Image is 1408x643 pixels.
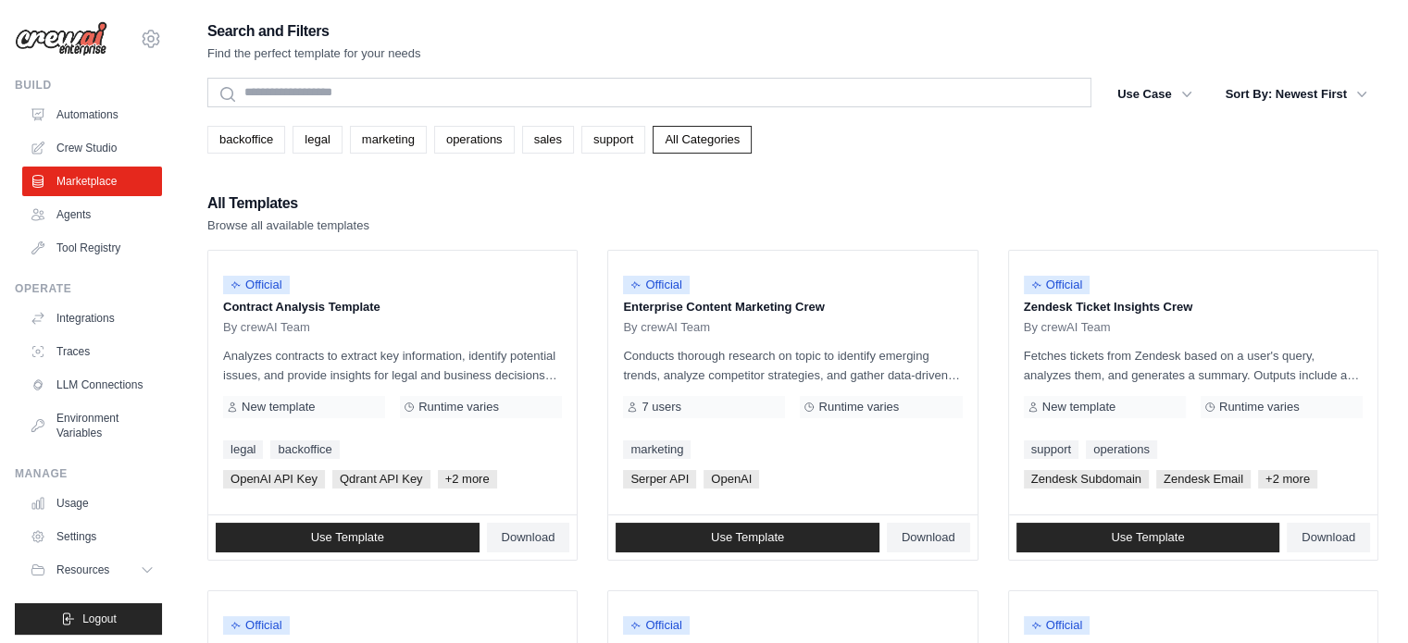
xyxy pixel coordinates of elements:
[616,523,879,552] a: Use Template
[438,470,497,488] span: +2 more
[22,303,162,333] a: Integrations
[1215,78,1378,111] button: Sort By: Newest First
[22,200,162,229] a: Agents
[434,126,515,154] a: operations
[311,530,384,545] span: Use Template
[15,466,162,481] div: Manage
[223,440,263,459] a: legal
[207,44,421,63] p: Find the perfect template for your needs
[1024,616,1090,635] span: Official
[15,603,162,635] button: Logout
[207,19,421,44] h2: Search and Filters
[223,276,290,294] span: Official
[15,21,107,56] img: Logo
[207,191,369,216] h2: All Templates
[623,298,962,316] p: Enterprise Content Marketing Crew
[223,320,310,335] span: By crewAI Team
[1086,440,1157,459] a: operations
[22,403,162,448] a: Environment Variables
[293,126,342,154] a: legal
[207,126,285,154] a: backoffice
[350,126,427,154] a: marketing
[1111,530,1184,545] span: Use Template
[1024,298,1363,316] p: Zendesk Ticket Insights Crew
[332,470,430,488] span: Qdrant API Key
[502,530,555,545] span: Download
[887,523,970,552] a: Download
[223,346,562,385] p: Analyzes contracts to extract key information, identify potential issues, and provide insights fo...
[1302,530,1355,545] span: Download
[56,563,109,577] span: Resources
[1106,78,1203,111] button: Use Case
[623,470,696,488] span: Serper API
[207,216,369,235] p: Browse all available templates
[15,78,162,93] div: Build
[216,523,480,552] a: Use Template
[623,276,690,294] span: Official
[623,346,962,385] p: Conducts thorough research on topic to identify emerging trends, analyze competitor strategies, a...
[487,523,570,552] a: Download
[22,337,162,366] a: Traces
[22,555,162,585] button: Resources
[623,320,710,335] span: By crewAI Team
[623,440,691,459] a: marketing
[1024,276,1090,294] span: Official
[223,470,325,488] span: OpenAI API Key
[1024,470,1149,488] span: Zendesk Subdomain
[82,612,117,626] span: Logout
[1258,470,1317,488] span: +2 more
[270,440,339,459] a: backoffice
[1287,523,1370,552] a: Download
[242,400,315,414] span: New template
[22,370,162,400] a: LLM Connections
[1016,523,1280,552] a: Use Template
[1042,400,1115,414] span: New template
[418,400,499,414] span: Runtime varies
[22,488,162,518] a: Usage
[902,530,955,545] span: Download
[522,126,574,154] a: sales
[15,281,162,296] div: Operate
[1024,440,1078,459] a: support
[22,167,162,196] a: Marketplace
[581,126,645,154] a: support
[818,400,899,414] span: Runtime varies
[623,616,690,635] span: Official
[711,530,784,545] span: Use Template
[22,233,162,263] a: Tool Registry
[1024,320,1111,335] span: By crewAI Team
[223,298,562,316] p: Contract Analysis Template
[223,616,290,635] span: Official
[653,126,752,154] a: All Categories
[1024,346,1363,385] p: Fetches tickets from Zendesk based on a user's query, analyzes them, and generates a summary. Out...
[22,133,162,163] a: Crew Studio
[22,522,162,551] a: Settings
[642,400,681,414] span: 7 users
[704,470,759,488] span: OpenAI
[1219,400,1300,414] span: Runtime varies
[22,100,162,130] a: Automations
[1156,470,1251,488] span: Zendesk Email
